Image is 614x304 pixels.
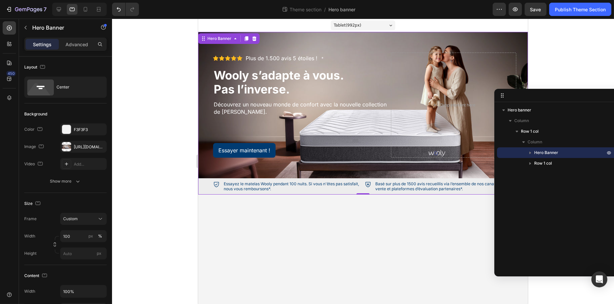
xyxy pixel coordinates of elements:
[60,230,107,242] input: px%
[288,6,323,13] span: Theme section
[514,117,529,124] span: Column
[96,232,104,240] button: px
[534,149,558,156] span: Hero Banner
[525,3,547,16] button: Save
[521,128,539,135] span: Row 1 col
[60,213,107,225] button: Custom
[112,3,139,16] div: Undo/Redo
[24,175,107,187] button: Show more
[60,247,107,259] input: px
[508,107,531,113] span: Hero banner
[24,233,35,239] label: Width
[530,7,541,12] span: Save
[44,5,47,13] p: 7
[24,142,45,151] div: Image
[65,41,88,48] p: Advanced
[242,84,277,89] div: Drop element here
[98,233,102,239] div: %
[24,250,37,256] label: Height
[97,251,101,256] span: px
[198,19,528,304] iframe: Design area
[74,144,105,150] div: [URL][DOMAIN_NAME]
[555,6,606,13] div: Publish Theme Section
[63,216,78,222] span: Custom
[549,3,611,16] button: Publish Theme Section
[324,6,326,13] span: /
[61,285,106,297] input: Auto
[24,288,35,294] div: Width
[32,24,89,32] p: Hero Banner
[8,17,35,23] div: Hero Banner
[6,71,16,76] div: 450
[74,161,105,167] div: Add...
[24,63,47,72] div: Layout
[24,199,42,208] div: Size
[24,125,44,134] div: Color
[33,41,52,48] p: Settings
[24,216,37,222] label: Frame
[24,111,47,117] div: Background
[74,127,105,133] div: F3F3F3
[24,271,49,280] div: Content
[26,163,161,172] span: Essayez le matelas Wooly pendant 100 nuits. Si vous n'êtes pas satisfait, nous vous remboursons*.
[50,178,81,185] div: Show more
[328,6,355,13] span: Hero banner
[534,160,552,167] span: Row 1 col
[24,160,44,169] div: Video
[87,232,95,240] button: %
[528,139,542,145] span: Column
[57,79,97,95] div: Center
[591,271,607,287] div: Open Intercom Messenger
[3,3,50,16] button: 7
[177,163,306,172] span: Basé sur plus de 1500 avis recueillis via l’ensemble de nos canaux de vente et plateformes d’éval...
[88,233,93,239] div: px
